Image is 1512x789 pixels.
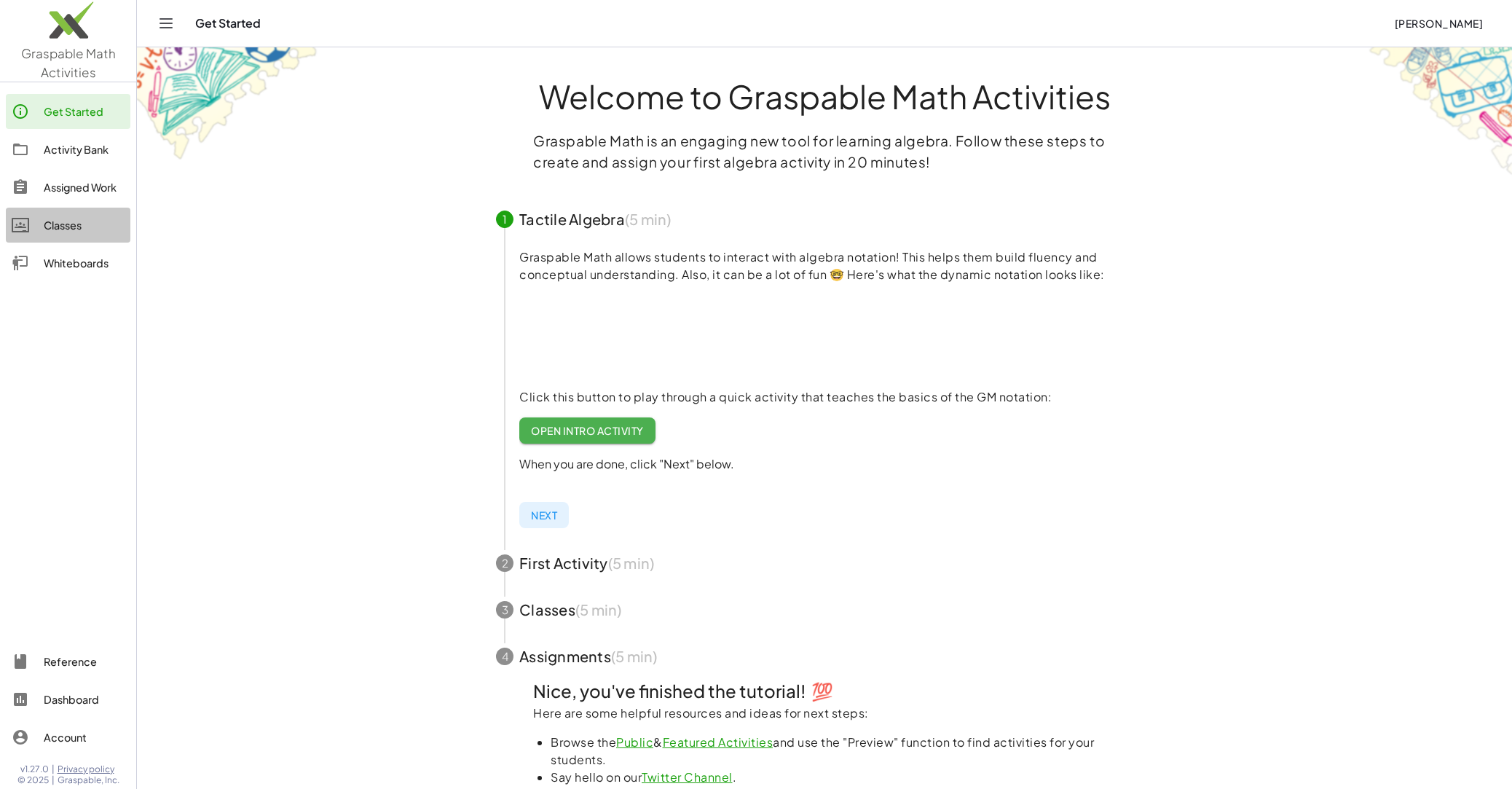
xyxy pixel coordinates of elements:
[519,417,655,444] a: Open Intro Activity
[6,170,130,205] a: Assigned Work
[44,254,125,272] div: Whiteboards
[6,208,130,243] a: Classes
[531,424,644,437] span: Open Intro Activity
[519,388,1153,406] p: Click this button to play through a quick activity that teaches the basics of the GM notation:
[44,729,125,746] div: Account
[20,764,49,775] span: v1.27.0
[1382,10,1495,36] button: [PERSON_NAME]
[44,178,125,196] div: Assigned Work
[469,79,1180,113] h1: Welcome to Graspable Math Activities
[479,196,1170,243] button: 1Tactile Algebra(5 min)
[811,680,833,702] span: 💯
[551,769,1116,786] li: Say hello on our .
[479,586,1170,633] button: 3Classes(5 min)
[519,248,1153,283] p: Graspable Math allows students to interact with algebra notation! This helps them build fluency a...
[479,540,1170,586] button: 2First Activity(5 min)
[137,46,319,162] img: get-started-bg-ul-Ceg4j33I.png
[44,216,125,234] div: Classes
[6,94,130,129] a: Get Started
[616,734,653,750] a: Public
[533,680,1116,703] h5: Nice, you've finished the tutorial!
[44,141,125,158] div: Activity Bank
[531,509,557,522] span: Next
[52,764,55,775] span: |
[496,554,513,572] div: 2
[52,774,55,786] span: |
[533,130,1116,173] p: Graspable Math is an engaging new tool for learning algebra. Follow these steps to create and ass...
[496,211,513,228] div: 1
[533,704,1116,722] p: Here are some helpful resources and ideas for next steps:
[6,246,130,280] a: Whiteboards
[6,132,130,167] a: Activity Bank
[6,720,130,755] a: Account
[496,601,513,619] div: 3
[44,653,125,670] div: Reference
[663,734,773,750] a: Featured Activities
[17,774,49,786] span: © 2025
[44,103,125,120] div: Get Started
[1394,17,1483,30] span: [PERSON_NAME]
[479,633,1170,680] button: 4Assignments(5 min)
[551,734,1116,769] li: Browse the & and use the "Preview" function to find activities for your students.
[519,280,738,390] video: What is this? This is dynamic math notation. Dynamic math notation plays a central role in how Gr...
[44,691,125,708] div: Dashboard
[154,12,178,35] button: Toggle navigation
[6,682,130,717] a: Dashboard
[496,648,513,665] div: 4
[58,774,119,786] span: Graspable, Inc.
[519,455,1153,473] p: When you are done, click "Next" below.
[642,769,733,785] a: Twitter Channel
[6,644,130,679] a: Reference
[58,764,119,775] a: Privacy policy
[519,502,569,528] button: Next
[21,45,116,80] span: Graspable Math Activities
